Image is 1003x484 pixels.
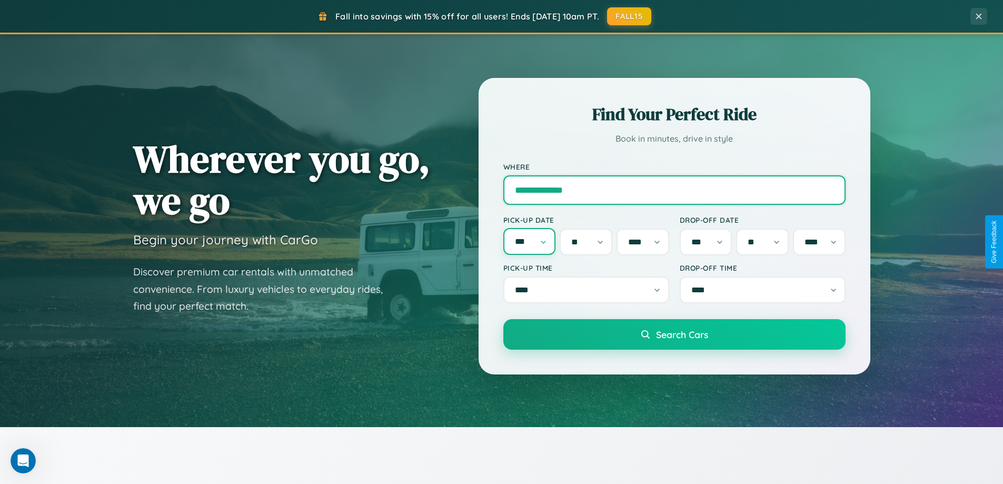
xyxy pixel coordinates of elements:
[680,215,846,224] label: Drop-off Date
[503,319,846,350] button: Search Cars
[503,162,846,171] label: Where
[503,131,846,146] p: Book in minutes, drive in style
[680,263,846,272] label: Drop-off Time
[990,221,998,263] div: Give Feedback
[335,11,599,22] span: Fall into savings with 15% off for all users! Ends [DATE] 10am PT.
[133,263,396,315] p: Discover premium car rentals with unmatched convenience. From luxury vehicles to everyday rides, ...
[133,232,318,248] h3: Begin your journey with CarGo
[503,263,669,272] label: Pick-up Time
[503,103,846,126] h2: Find Your Perfect Ride
[656,329,708,340] span: Search Cars
[133,138,430,221] h1: Wherever you go, we go
[607,7,651,25] button: FALL15
[503,215,669,224] label: Pick-up Date
[11,448,36,473] iframe: Intercom live chat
